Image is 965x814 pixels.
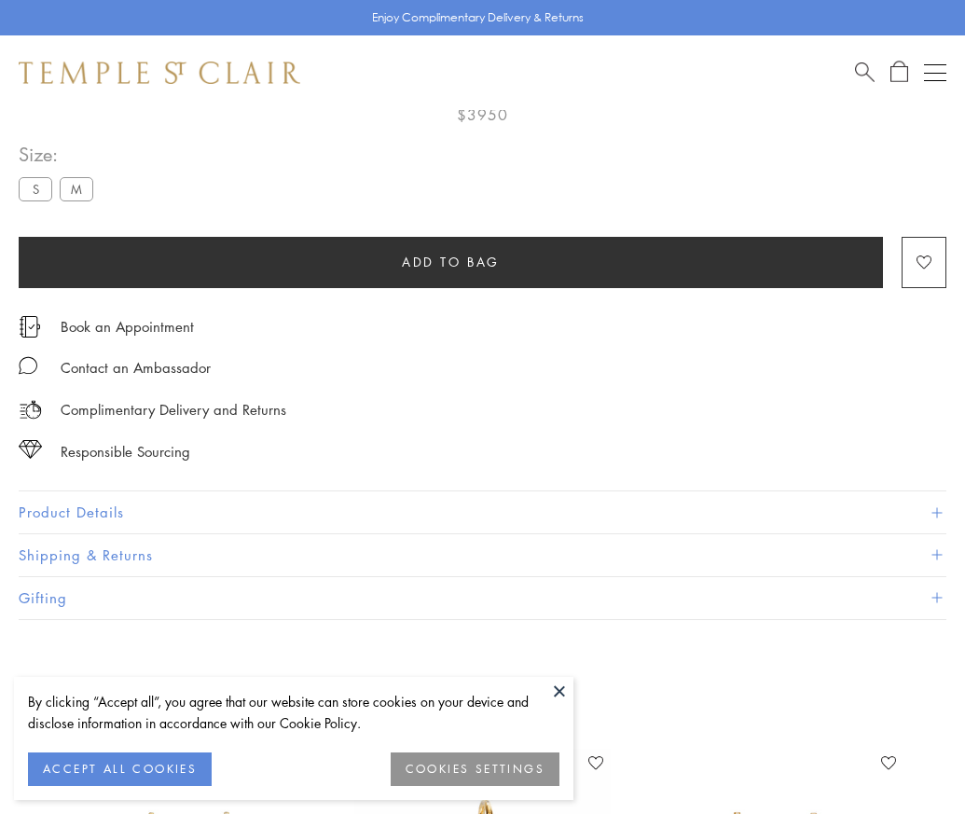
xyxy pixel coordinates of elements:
img: icon_sourcing.svg [19,440,42,459]
div: Contact an Ambassador [61,356,211,379]
label: M [60,177,93,200]
button: Open navigation [924,62,946,84]
a: Book an Appointment [61,316,194,337]
p: Complimentary Delivery and Returns [61,398,286,421]
p: Enjoy Complimentary Delivery & Returns [372,8,584,27]
img: icon_delivery.svg [19,398,42,421]
button: ACCEPT ALL COOKIES [28,752,212,786]
label: S [19,177,52,200]
button: Product Details [19,491,946,533]
div: By clicking “Accept all”, you agree that our website can store cookies on your device and disclos... [28,691,559,734]
span: $3950 [457,103,508,127]
span: Size: [19,139,101,170]
img: icon_appointment.svg [19,316,41,338]
img: MessageIcon-01_2.svg [19,356,37,375]
a: Open Shopping Bag [890,61,908,84]
a: Search [855,61,875,84]
span: Add to bag [402,252,500,272]
button: Shipping & Returns [19,534,946,576]
img: Temple St. Clair [19,62,300,84]
button: Add to bag [19,237,883,288]
button: Gifting [19,577,946,619]
div: Responsible Sourcing [61,440,190,463]
button: COOKIES SETTINGS [391,752,559,786]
